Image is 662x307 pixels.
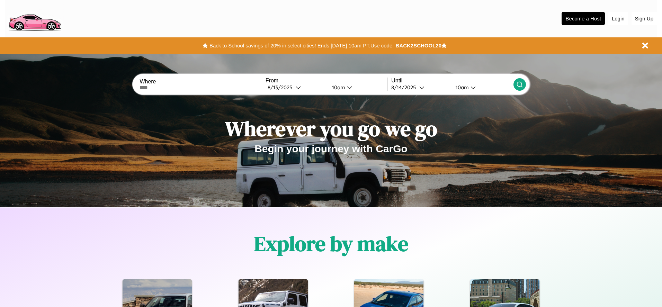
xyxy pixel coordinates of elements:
button: 10am [450,84,513,91]
label: Until [391,78,513,84]
div: 10am [452,84,471,91]
button: Sign Up [632,12,657,25]
b: BACK2SCHOOL20 [395,43,441,48]
label: Where [140,79,261,85]
label: From [266,78,387,84]
button: 10am [326,84,387,91]
img: logo [5,3,64,33]
div: 10am [329,84,347,91]
button: Back to School savings of 20% in select cities! Ends [DATE] 10am PT.Use code: [208,41,395,51]
div: 8 / 13 / 2025 [268,84,296,91]
button: Login [608,12,628,25]
button: 8/13/2025 [266,84,326,91]
h1: Explore by make [254,229,408,258]
button: Become a Host [562,12,605,25]
div: 8 / 14 / 2025 [391,84,419,91]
